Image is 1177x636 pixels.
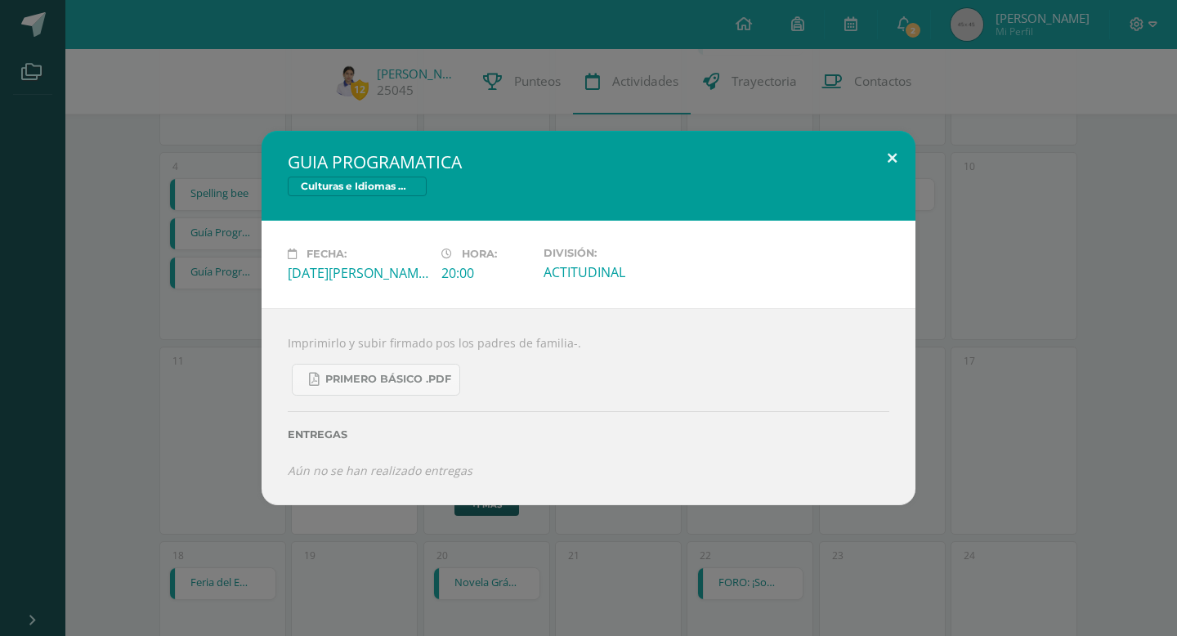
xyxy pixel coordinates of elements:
i: Aún no se han realizado entregas [288,463,472,478]
span: Hora: [462,248,497,260]
div: [DATE][PERSON_NAME] [288,264,428,282]
div: ACTITUDINAL [544,263,684,281]
a: Primero Básico .pdf [292,364,460,396]
button: Close (Esc) [869,131,915,186]
span: Culturas e Idiomas Mayas Garífuna o Xinca [288,177,427,196]
div: Imprimirlo y subir firmado pos los padres de familia-. [262,308,915,505]
div: 20:00 [441,264,530,282]
span: Fecha: [307,248,347,260]
h2: GUIA PROGRAMATICA [288,150,889,173]
label: Entregas [288,428,889,441]
span: Primero Básico .pdf [325,373,451,386]
label: División: [544,247,684,259]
